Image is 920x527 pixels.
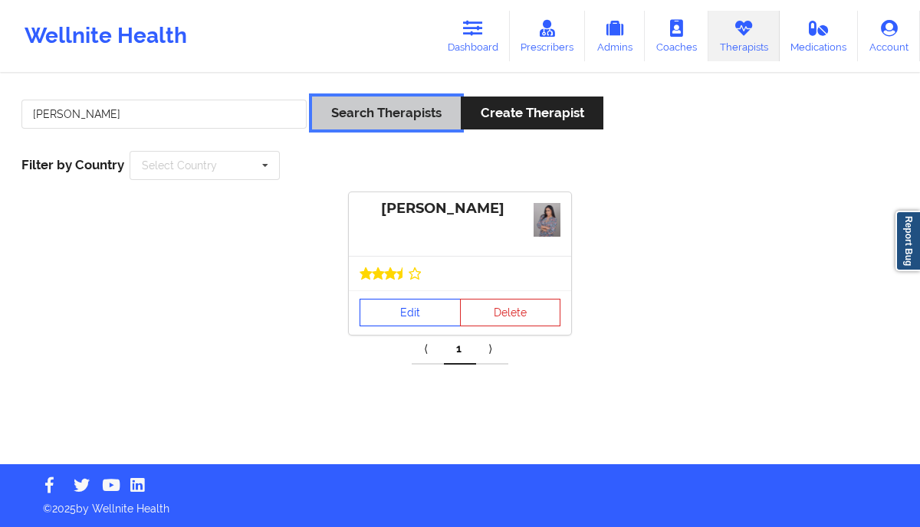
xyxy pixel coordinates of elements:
div: Select Country [142,160,217,171]
a: Therapists [708,11,780,61]
button: Create Therapist [461,97,603,129]
a: Account [858,11,920,61]
a: Prescribers [510,11,586,61]
a: Dashboard [436,11,510,61]
a: Edit [360,299,461,326]
div: [PERSON_NAME] [360,200,560,218]
input: Search Keywords [21,100,307,129]
div: Pagination Navigation [412,334,508,365]
span: Filter by Country [21,157,124,172]
a: Next item [476,334,508,365]
button: Search Therapists [312,97,461,129]
a: Admins [585,11,645,61]
a: Coaches [645,11,708,61]
a: Report Bug [895,211,920,271]
a: 1 [444,334,476,365]
button: Delete [460,299,561,326]
a: Previous item [412,334,444,365]
img: 7f10d111-2928-442b-b510-4faa29553a43_e01d2151-eafc-4a6d-b1c3-7dfea579f7814d362132-5172-492e-a776-... [534,203,560,237]
p: © 2025 by Wellnite Health [32,490,888,516]
a: Medications [780,11,859,61]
